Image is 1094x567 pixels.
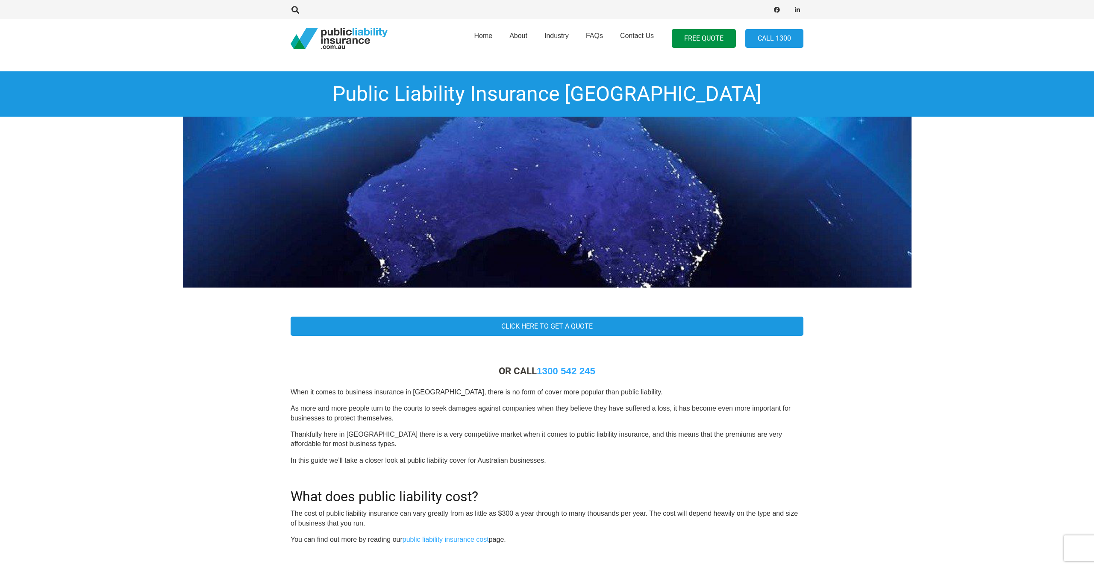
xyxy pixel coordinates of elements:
span: Industry [544,32,569,39]
a: Industry [536,17,577,60]
img: Public Liability Insurance Australia [183,117,912,288]
a: 1300 542 245 [537,366,595,376]
p: You can find out more by reading our page. [291,535,803,544]
a: Search [287,6,304,14]
a: LinkedIn [791,4,803,16]
span: Contact Us [620,32,654,39]
a: Call 1300 [745,29,803,48]
span: About [509,32,527,39]
p: The cost of public liability insurance can vary greatly from as little as $300 a year through to ... [291,509,803,528]
span: Home [474,32,492,39]
p: When it comes to business insurance in [GEOGRAPHIC_DATA], there is no form of cover more popular ... [291,388,803,397]
a: Click here to get a quote [291,317,803,336]
a: public liability insurance cost [403,536,489,543]
a: Home [465,17,501,60]
a: Contact Us [612,17,662,60]
a: pli_logotransparent [291,28,388,49]
a: Facebook [771,4,783,16]
span: FAQs [586,32,603,39]
p: Thankfully here in [GEOGRAPHIC_DATA] there is a very competitive market when it comes to public l... [291,430,803,449]
a: FAQs [577,17,612,60]
p: As more and more people turn to the courts to seek damages against companies when they believe th... [291,404,803,423]
h2: What does public liability cost? [291,478,803,505]
p: In this guide we’ll take a closer look at public liability cover for Australian businesses. [291,456,803,465]
a: About [501,17,536,60]
a: FREE QUOTE [672,29,736,48]
strong: OR CALL [499,365,595,376]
